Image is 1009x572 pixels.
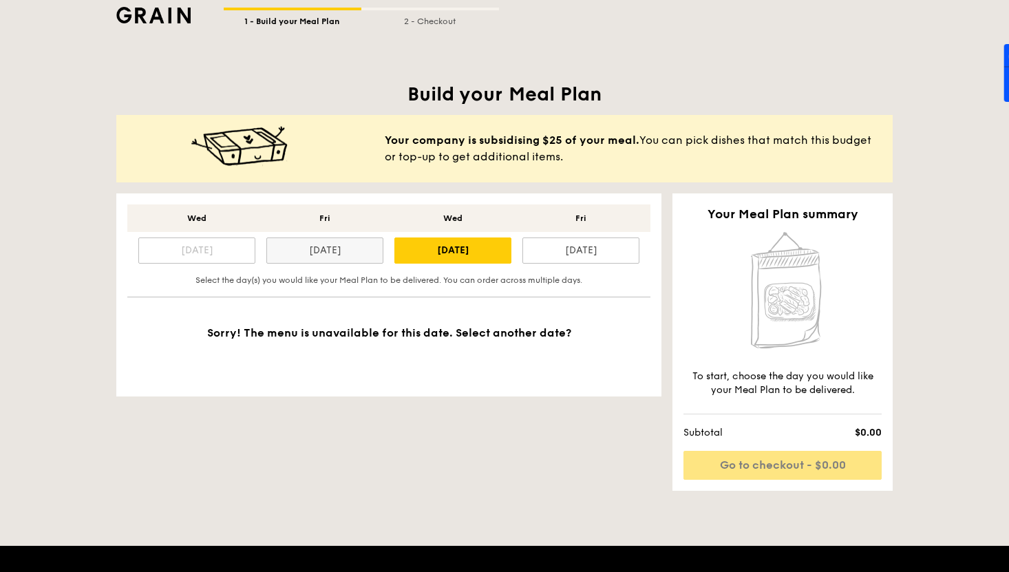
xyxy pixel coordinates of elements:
span: You can pick dishes that match this budget or top-up to get additional items. [385,132,882,165]
div: Select the day(s) you would like your Meal Plan to be delivered. You can order across multiple days. [133,275,645,286]
div: Wed [138,213,255,224]
div: 1 - Build your Meal Plan [224,10,361,27]
div: Sorry! The menu is unavailable for this date. Select another date? [116,308,661,396]
div: Fri [522,213,639,224]
div: 2 - Checkout [361,10,499,27]
div: Wed [394,213,511,224]
h1: Build your Meal Plan [116,82,893,107]
a: Go to checkout - $0.00 [683,451,882,480]
img: meal-happy@2x.c9d3c595.png [191,126,288,167]
span: Subtotal [683,426,803,440]
span: $0.00 [803,426,882,440]
img: Home delivery [742,229,823,353]
b: Your company is subsidising $25 of your meal. [385,134,639,147]
div: Fri [266,213,383,224]
div: To start, choose the day you would like your Meal Plan to be delivered. [683,370,882,397]
img: Grain [116,7,191,23]
h2: Your Meal Plan summary [683,204,882,224]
